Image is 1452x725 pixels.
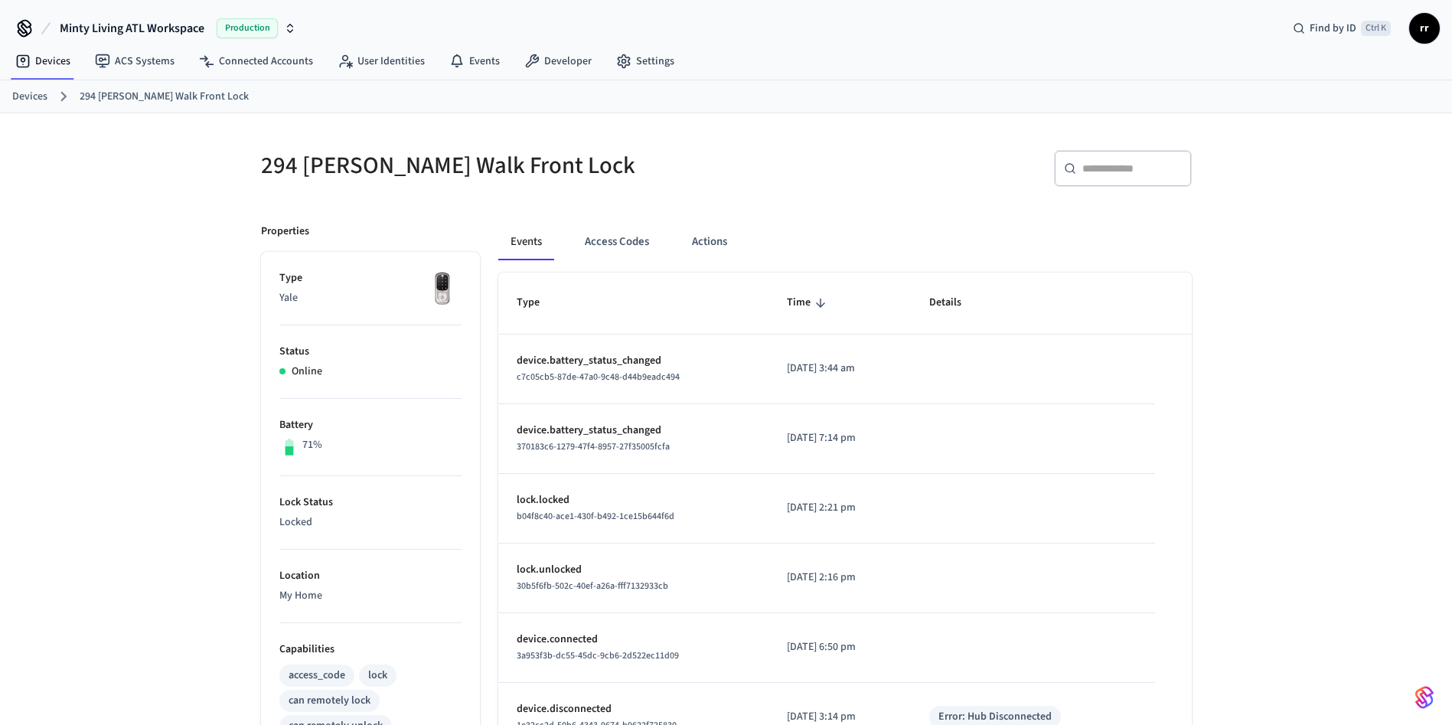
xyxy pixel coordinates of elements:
[261,150,717,181] h5: 294 [PERSON_NAME] Walk Front Lock
[517,510,674,523] span: b04f8c40-ace1-430f-b492-1ce15b644f6d
[787,361,893,377] p: [DATE] 3:44 am
[279,642,462,658] p: Capabilities
[517,580,668,593] span: 30b5f6fb-502c-40ef-a26a-fff7132933cb
[1411,15,1438,42] span: rr
[1310,21,1356,36] span: Find by ID
[680,224,739,260] button: Actions
[787,430,893,446] p: [DATE] 7:14 pm
[437,47,512,75] a: Events
[498,224,554,260] button: Events
[517,371,680,384] span: c7c05cb5-87de-47a0-9c48-d44b9eadc494
[279,270,462,286] p: Type
[83,47,187,75] a: ACS Systems
[787,570,893,586] p: [DATE] 2:16 pm
[279,417,462,433] p: Battery
[512,47,604,75] a: Developer
[517,440,670,453] span: 370183c6-1279-47f4-8957-27f35005fcfa
[517,632,750,648] p: device.connected
[517,492,750,508] p: lock.locked
[302,437,322,453] p: 71%
[1361,21,1391,36] span: Ctrl K
[12,89,47,105] a: Devices
[279,344,462,360] p: Status
[517,423,750,439] p: device.battery_status_changed
[517,291,560,315] span: Type
[517,701,750,717] p: device.disconnected
[787,639,893,655] p: [DATE] 6:50 pm
[498,224,1192,260] div: ant example
[279,514,462,531] p: Locked
[261,224,309,240] p: Properties
[289,693,370,709] div: can remotely lock
[929,291,981,315] span: Details
[279,290,462,306] p: Yale
[60,19,204,38] span: Minty Living ATL Workspace
[279,568,462,584] p: Location
[938,709,1052,725] div: Error: Hub Disconnected
[325,47,437,75] a: User Identities
[1415,685,1434,710] img: SeamLogoGradient.69752ec5.svg
[787,291,830,315] span: Time
[787,709,893,725] p: [DATE] 3:14 pm
[187,47,325,75] a: Connected Accounts
[517,353,750,369] p: device.battery_status_changed
[517,649,679,662] span: 3a953f3b-dc55-45dc-9cb6-2d522ec11d09
[787,500,893,516] p: [DATE] 2:21 pm
[1409,13,1440,44] button: rr
[3,47,83,75] a: Devices
[279,588,462,604] p: My Home
[573,224,661,260] button: Access Codes
[368,668,387,684] div: lock
[80,89,249,105] a: 294 [PERSON_NAME] Walk Front Lock
[423,270,462,309] img: Yale Assure Touchscreen Wifi Smart Lock, Satin Nickel, Front
[217,18,278,38] span: Production
[1281,15,1403,42] div: Find by IDCtrl K
[517,562,750,578] p: lock.unlocked
[292,364,322,380] p: Online
[604,47,687,75] a: Settings
[279,495,462,511] p: Lock Status
[289,668,345,684] div: access_code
